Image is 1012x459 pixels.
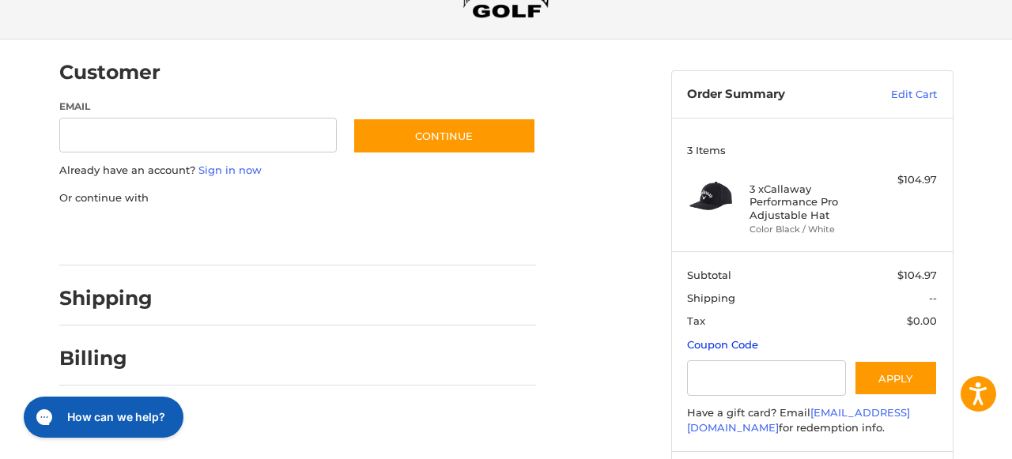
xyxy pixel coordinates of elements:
[54,221,172,250] iframe: PayPal-paypal
[687,269,731,281] span: Subtotal
[188,221,307,250] iframe: PayPal-paylater
[857,87,937,103] a: Edit Cart
[929,292,937,304] span: --
[687,360,846,396] input: Gift Certificate or Coupon Code
[907,314,937,327] span: $0.00
[687,292,735,304] span: Shipping
[687,314,705,327] span: Tax
[854,360,938,396] button: Apply
[59,100,338,114] label: Email
[16,391,188,443] iframe: Gorgias live chat messenger
[874,172,937,188] div: $104.97
[59,346,152,371] h2: Billing
[59,286,153,310] h2: Shipping
[687,405,937,436] div: Have a gift card? Email for redemption info.
[750,182,870,221] h4: 3 x Callaway Performance Pro Adjustable Hat
[687,87,857,103] h3: Order Summary
[198,164,262,176] a: Sign in now
[353,118,536,154] button: Continue
[750,223,870,236] li: Color Black / White
[897,269,937,281] span: $104.97
[322,221,440,250] iframe: PayPal-venmo
[687,144,937,156] h3: 3 Items
[59,60,160,85] h2: Customer
[59,163,536,179] p: Already have an account?
[59,190,536,206] p: Or continue with
[687,338,758,351] a: Coupon Code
